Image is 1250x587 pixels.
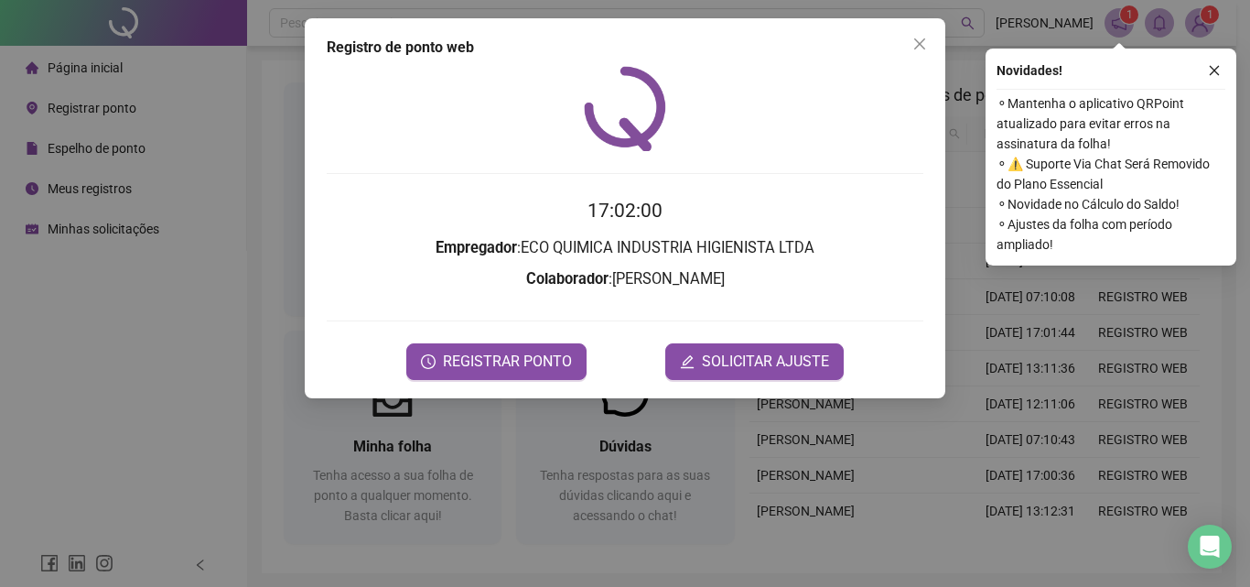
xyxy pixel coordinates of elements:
div: Open Intercom Messenger [1188,525,1232,569]
span: Novidades ! [997,60,1062,81]
span: ⚬ Novidade no Cálculo do Saldo! [997,194,1225,214]
button: editSOLICITAR AJUSTE [665,343,844,380]
h3: : [PERSON_NAME] [327,267,923,291]
span: ⚬ Mantenha o aplicativo QRPoint atualizado para evitar erros na assinatura da folha! [997,93,1225,154]
strong: Empregador [436,239,517,256]
img: QRPoint [584,66,666,151]
span: ⚬ ⚠️ Suporte Via Chat Será Removido do Plano Essencial [997,154,1225,194]
span: SOLICITAR AJUSTE [702,351,829,373]
span: close [1208,64,1221,77]
button: Close [905,29,934,59]
span: REGISTRAR PONTO [443,351,572,373]
span: ⚬ Ajustes da folha com período ampliado! [997,214,1225,255]
time: 17:02:00 [587,200,663,222]
div: Registro de ponto web [327,37,923,59]
span: close [912,37,927,51]
span: edit [680,354,695,369]
button: REGISTRAR PONTO [406,343,587,380]
span: clock-circle [421,354,436,369]
strong: Colaborador [526,270,609,288]
h3: : ECO QUIMICA INDUSTRIA HIGIENISTA LTDA [327,236,923,260]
